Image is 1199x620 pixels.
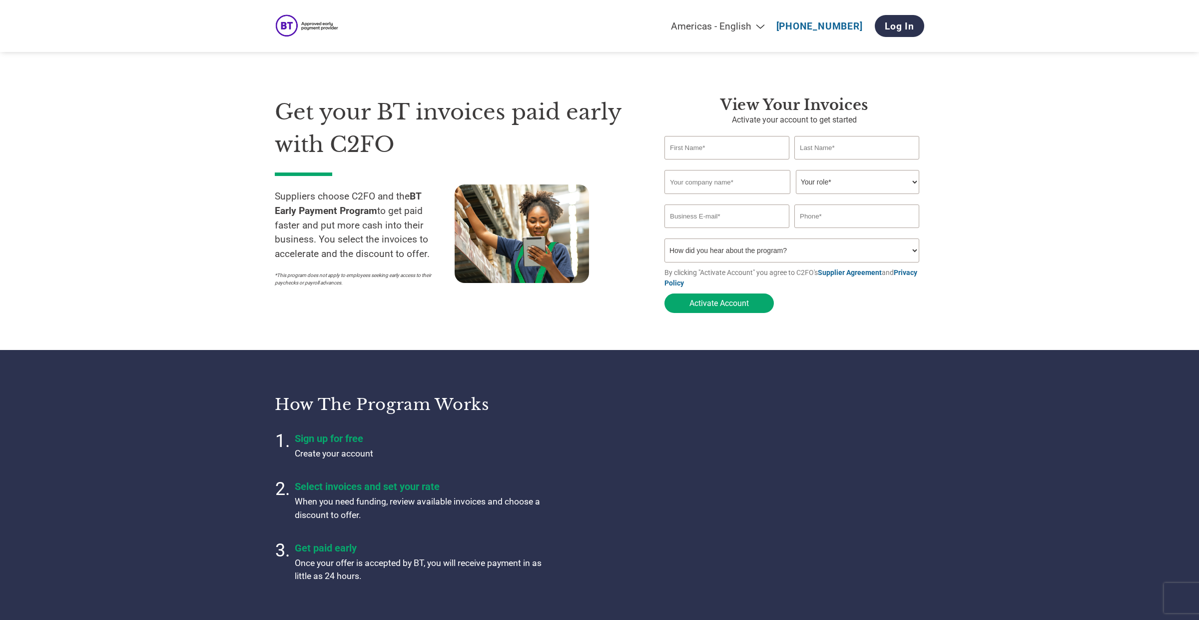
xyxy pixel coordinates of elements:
input: First Name* [664,136,789,159]
strong: BT Early Payment Program [275,190,421,216]
h3: How the program works [275,394,587,414]
h4: Select invoices and set your rate [295,480,545,492]
div: Invalid first name or first name is too long [664,160,789,166]
img: BT [275,12,342,40]
input: Your company name* [664,170,790,194]
div: Invalid company name or company name is too long [664,195,919,200]
button: Activate Account [664,293,774,313]
p: Once your offer is accepted by BT, you will receive payment in as little as 24 hours. [295,556,545,583]
p: Activate your account to get started [664,114,924,126]
h4: Get paid early [295,542,545,554]
input: Last Name* [794,136,919,159]
a: Log In [875,15,924,37]
div: Inavlid Phone Number [794,229,919,234]
h3: View Your Invoices [664,96,924,114]
h1: Get your BT invoices paid early with C2FO [275,96,634,160]
select: Title/Role [796,170,919,194]
p: Create your account [295,447,545,460]
img: supply chain worker [455,184,589,283]
a: Supplier Agreement [818,268,882,276]
p: *This program does not apply to employees seeking early access to their paychecks or payroll adva... [275,271,445,286]
a: [PHONE_NUMBER] [776,20,863,32]
div: Invalid last name or last name is too long [794,160,919,166]
p: By clicking "Activate Account" you agree to C2FO's and [664,267,924,288]
p: Suppliers choose C2FO and the to get paid faster and put more cash into their business. You selec... [275,189,455,261]
div: Inavlid Email Address [664,229,789,234]
p: When you need funding, review available invoices and choose a discount to offer. [295,495,545,521]
input: Invalid Email format [664,204,789,228]
h4: Sign up for free [295,432,545,444]
input: Phone* [794,204,919,228]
